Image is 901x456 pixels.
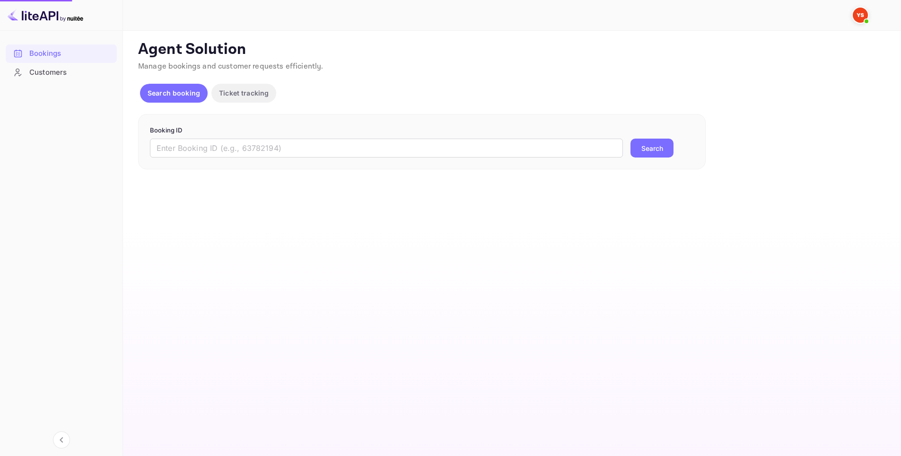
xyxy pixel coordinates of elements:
[630,139,674,158] button: Search
[53,431,70,448] button: Collapse navigation
[853,8,868,23] img: Yandex Support
[150,126,694,135] p: Booking ID
[8,8,83,23] img: LiteAPI logo
[6,44,117,63] div: Bookings
[6,63,117,82] div: Customers
[6,63,117,81] a: Customers
[138,61,324,71] span: Manage bookings and customer requests efficiently.
[29,48,112,59] div: Bookings
[6,44,117,62] a: Bookings
[148,88,200,98] p: Search booking
[219,88,269,98] p: Ticket tracking
[29,67,112,78] div: Customers
[150,139,623,158] input: Enter Booking ID (e.g., 63782194)
[138,40,884,59] p: Agent Solution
